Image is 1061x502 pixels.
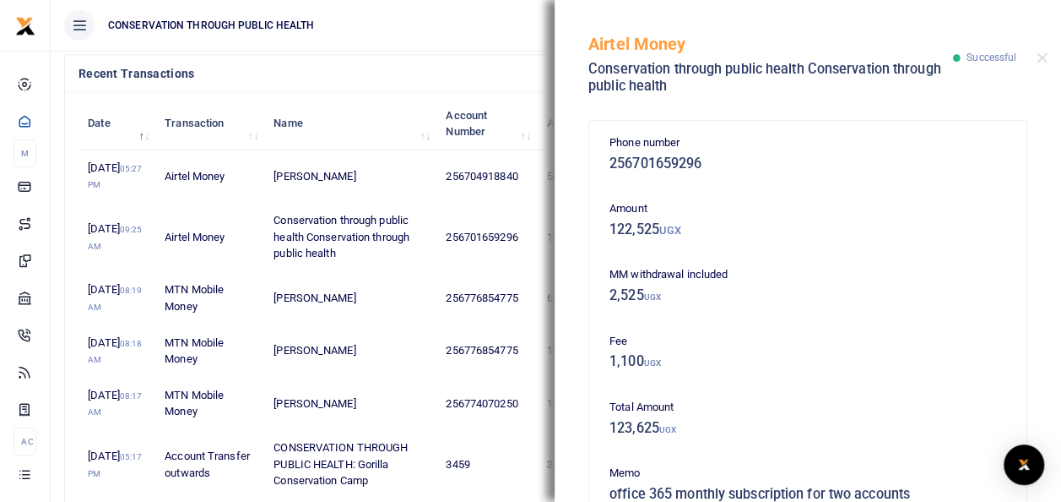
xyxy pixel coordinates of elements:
td: 103,525 [537,378,620,430]
p: Total Amount [609,399,1006,417]
td: [DATE] [78,150,155,203]
a: logo-small logo-large logo-large [15,19,35,31]
small: UGX [659,425,676,434]
td: [DATE] [78,325,155,377]
td: 62,900 [537,272,620,325]
td: 103,525 [537,325,620,377]
p: Fee [609,333,1006,351]
td: 256774070250 [436,378,537,430]
td: 256701659296 [436,203,537,272]
td: 256776854775 [436,325,537,377]
th: Name: activate to sort column ascending [264,97,436,150]
td: Airtel Money [155,203,264,272]
h5: 256701659296 [609,156,1006,172]
small: 09:25 AM [88,225,142,251]
span: CONSERVATION THROUGH PUBLIC HEALTH [101,18,321,33]
td: 3459 [436,430,537,499]
th: Amount: activate to sort column ascending [537,97,620,150]
th: Transaction: activate to sort column ascending [155,97,264,150]
li: Ac [14,428,36,456]
small: UGX [644,358,661,368]
p: Amount [609,200,1006,218]
small: UGX [644,292,661,302]
h5: 1,100 [609,353,1006,370]
td: 123,625 [537,203,620,272]
td: 3,000,000 [537,430,620,499]
td: 256776854775 [436,272,537,325]
td: [DATE] [78,272,155,325]
td: MTN Mobile Money [155,378,264,430]
span: Successful [966,52,1016,63]
h5: Conservation through public health Conservation through public health [588,61,953,94]
h5: Airtel Money [588,34,953,54]
h5: 122,525 [609,221,1006,238]
td: MTN Mobile Money [155,325,264,377]
li: M [14,139,36,167]
h5: 123,625 [609,420,1006,437]
th: Date: activate to sort column descending [78,97,155,150]
td: [DATE] [78,378,155,430]
td: 50,800 [537,150,620,203]
td: Airtel Money [155,150,264,203]
td: CONSERVATION THROUGH PUBLIC HEALTH: Gorilla Conservation Camp [264,430,436,499]
td: Account Transfer outwards [155,430,264,499]
small: UGX [659,224,681,237]
td: Conservation through public health Conservation through public health [264,203,436,272]
td: [DATE] [78,430,155,499]
div: Open Intercom Messenger [1004,445,1044,485]
p: Memo [609,465,1006,483]
td: MTN Mobile Money [155,272,264,325]
td: 256704918840 [436,150,537,203]
td: [DATE] [78,203,155,272]
td: [PERSON_NAME] [264,150,436,203]
button: Close [1037,52,1047,63]
img: logo-small [15,16,35,36]
td: [PERSON_NAME] [264,272,436,325]
h5: 2,525 [609,287,1006,304]
small: 08:19 AM [88,286,142,312]
td: [PERSON_NAME] [264,325,436,377]
th: Account Number: activate to sort column ascending [436,97,537,150]
p: MM withdrawal included [609,266,1006,284]
small: 05:17 PM [88,452,142,478]
td: [PERSON_NAME] [264,378,436,430]
p: Phone number [609,134,1006,152]
h4: Recent Transactions [78,64,635,83]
